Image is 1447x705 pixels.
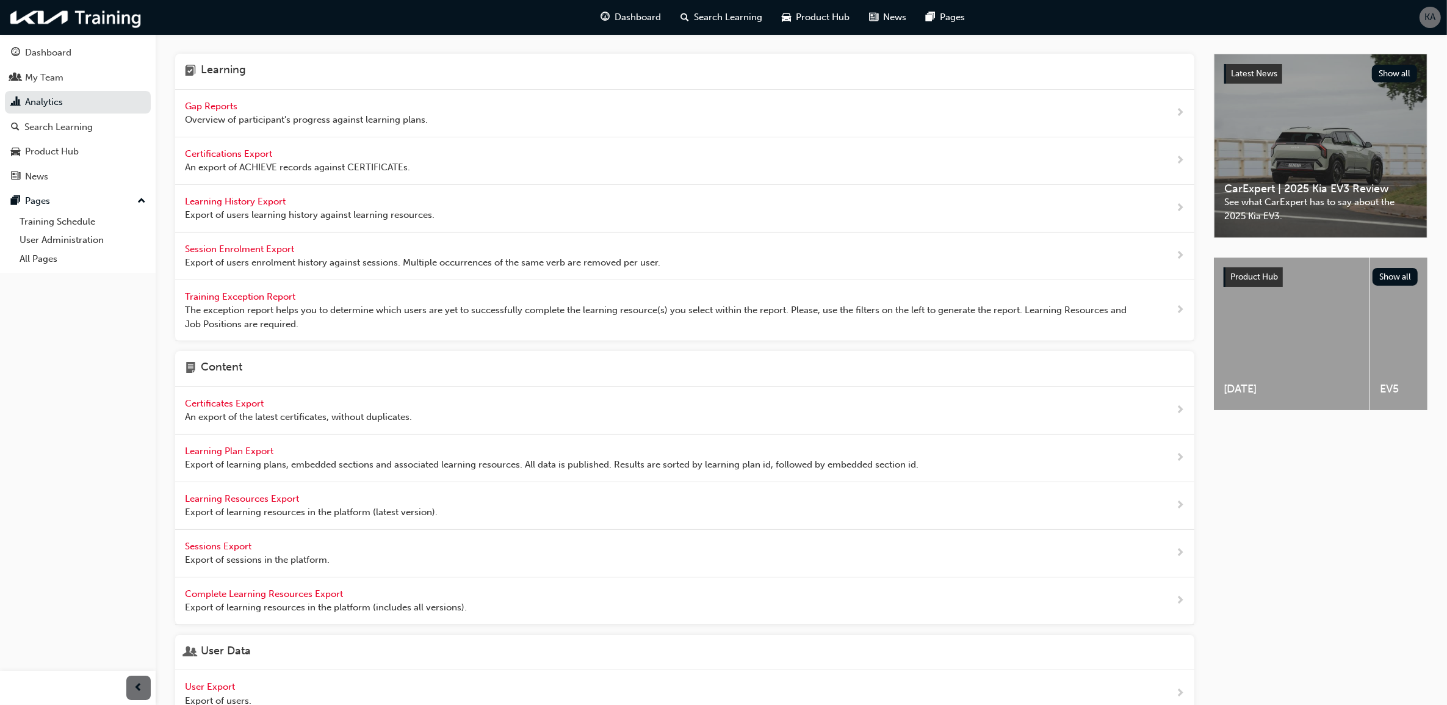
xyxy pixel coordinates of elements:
[671,5,773,30] a: search-iconSearch Learning
[134,681,143,696] span: prev-icon
[11,196,20,207] span: pages-icon
[175,482,1194,530] a: Learning Resources Export Export of learning resources in the platform (latest version).next-icon
[175,435,1194,482] a: Learning Plan Export Export of learning plans, embedded sections and associated learning resource...
[1372,65,1418,82] button: Show all
[1175,153,1185,168] span: next-icon
[1373,268,1418,286] button: Show all
[185,681,237,692] span: User Export
[185,493,301,504] span: Learning Resources Export
[185,458,918,472] span: Export of learning plans, embedded sections and associated learning resources. All data is publis...
[185,398,266,409] span: Certificates Export
[5,67,151,89] a: My Team
[1175,546,1185,561] span: next-icon
[11,97,20,108] span: chart-icon
[5,39,151,190] button: DashboardMy TeamAnalyticsSearch LearningProduct HubNews
[185,446,276,457] span: Learning Plan Export
[926,10,936,25] span: pages-icon
[185,361,196,377] span: page-icon
[917,5,975,30] a: pages-iconPages
[695,10,763,24] span: Search Learning
[15,250,151,269] a: All Pages
[591,5,671,30] a: guage-iconDashboard
[1175,450,1185,466] span: next-icon
[796,10,850,24] span: Product Hub
[773,5,860,30] a: car-iconProduct Hub
[1175,498,1185,513] span: next-icon
[1175,686,1185,701] span: next-icon
[201,361,242,377] h4: Content
[5,165,151,188] a: News
[5,190,151,212] button: Pages
[860,5,917,30] a: news-iconNews
[11,146,20,157] span: car-icon
[11,48,20,59] span: guage-icon
[681,10,690,25] span: search-icon
[884,10,907,24] span: News
[185,101,240,112] span: Gap Reports
[175,185,1194,233] a: Learning History Export Export of users learning history against learning resources.next-icon
[15,231,151,250] a: User Administration
[201,645,251,660] h4: User Data
[185,505,438,519] span: Export of learning resources in the platform (latest version).
[185,256,660,270] span: Export of users enrolment history against sessions. Multiple occurrences of the same verb are rem...
[1231,68,1277,79] span: Latest News
[25,194,50,208] div: Pages
[1224,267,1418,287] a: Product HubShow all
[1175,248,1185,264] span: next-icon
[185,303,1136,331] span: The exception report helps you to determine which users are yet to successfully complete the lear...
[185,291,298,302] span: Training Exception Report
[137,193,146,209] span: up-icon
[175,530,1194,577] a: Sessions Export Export of sessions in the platform.next-icon
[1175,303,1185,318] span: next-icon
[175,280,1194,342] a: Training Exception Report The exception report helps you to determine which users are yet to succ...
[175,233,1194,280] a: Session Enrolment Export Export of users enrolment history against sessions. Multiple occurrences...
[1175,403,1185,418] span: next-icon
[1224,382,1360,396] span: [DATE]
[15,212,151,231] a: Training Schedule
[185,196,288,207] span: Learning History Export
[1230,272,1278,282] span: Product Hub
[175,577,1194,625] a: Complete Learning Resources Export Export of learning resources in the platform (includes all ver...
[185,410,412,424] span: An export of the latest certificates, without duplicates.
[185,148,275,159] span: Certifications Export
[1175,593,1185,609] span: next-icon
[175,90,1194,137] a: Gap Reports Overview of participant's progress against learning plans.next-icon
[185,553,330,567] span: Export of sessions in the platform.
[25,170,48,184] div: News
[6,5,146,30] img: kia-training
[782,10,792,25] span: car-icon
[175,137,1194,185] a: Certifications Export An export of ACHIEVE records against CERTIFICATEs.next-icon
[185,208,435,222] span: Export of users learning history against learning resources.
[24,120,93,134] div: Search Learning
[1224,182,1417,196] span: CarExpert | 2025 Kia EV3 Review
[940,10,965,24] span: Pages
[201,63,246,79] h4: Learning
[11,172,20,183] span: news-icon
[5,116,151,139] a: Search Learning
[25,145,79,159] div: Product Hub
[615,10,662,24] span: Dashboard
[5,91,151,114] a: Analytics
[25,46,71,60] div: Dashboard
[1420,7,1441,28] button: KA
[1175,201,1185,216] span: next-icon
[185,541,254,552] span: Sessions Export
[185,63,196,79] span: learning-icon
[11,122,20,133] span: search-icon
[25,71,63,85] div: My Team
[175,387,1194,435] a: Certificates Export An export of the latest certificates, without duplicates.next-icon
[5,140,151,163] a: Product Hub
[185,161,410,175] span: An export of ACHIEVE records against CERTIFICATEs.
[1175,106,1185,121] span: next-icon
[185,588,345,599] span: Complete Learning Resources Export
[185,244,297,255] span: Session Enrolment Export
[5,42,151,64] a: Dashboard
[1214,54,1427,238] a: Latest NewsShow allCarExpert | 2025 Kia EV3 ReviewSee what CarExpert has to say about the 2025 Ki...
[185,645,196,660] span: user-icon
[601,10,610,25] span: guage-icon
[1224,64,1417,84] a: Latest NewsShow all
[870,10,879,25] span: news-icon
[1425,10,1436,24] span: KA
